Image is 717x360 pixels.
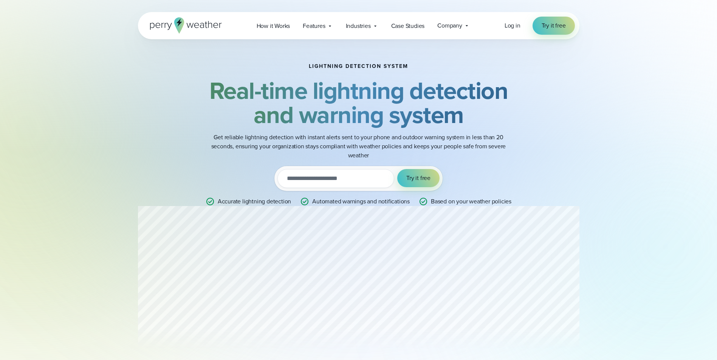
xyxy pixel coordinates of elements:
[218,197,291,206] p: Accurate lightning detection
[209,73,508,132] strong: Real-time lightning detection and warning system
[250,18,297,34] a: How it Works
[257,22,290,31] span: How it Works
[391,22,425,31] span: Case Studies
[312,197,410,206] p: Automated warnings and notifications
[406,174,431,183] span: Try it free
[542,21,566,30] span: Try it free
[431,197,511,206] p: Based on your weather policies
[437,21,462,30] span: Company
[397,169,440,187] button: Try it free
[505,21,520,30] a: Log in
[303,22,325,31] span: Features
[309,63,408,69] h1: Lightning detection system
[533,17,575,35] a: Try it free
[208,133,510,160] p: Get reliable lightning detection with instant alerts sent to your phone and outdoor warning syste...
[346,22,371,31] span: Industries
[385,18,431,34] a: Case Studies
